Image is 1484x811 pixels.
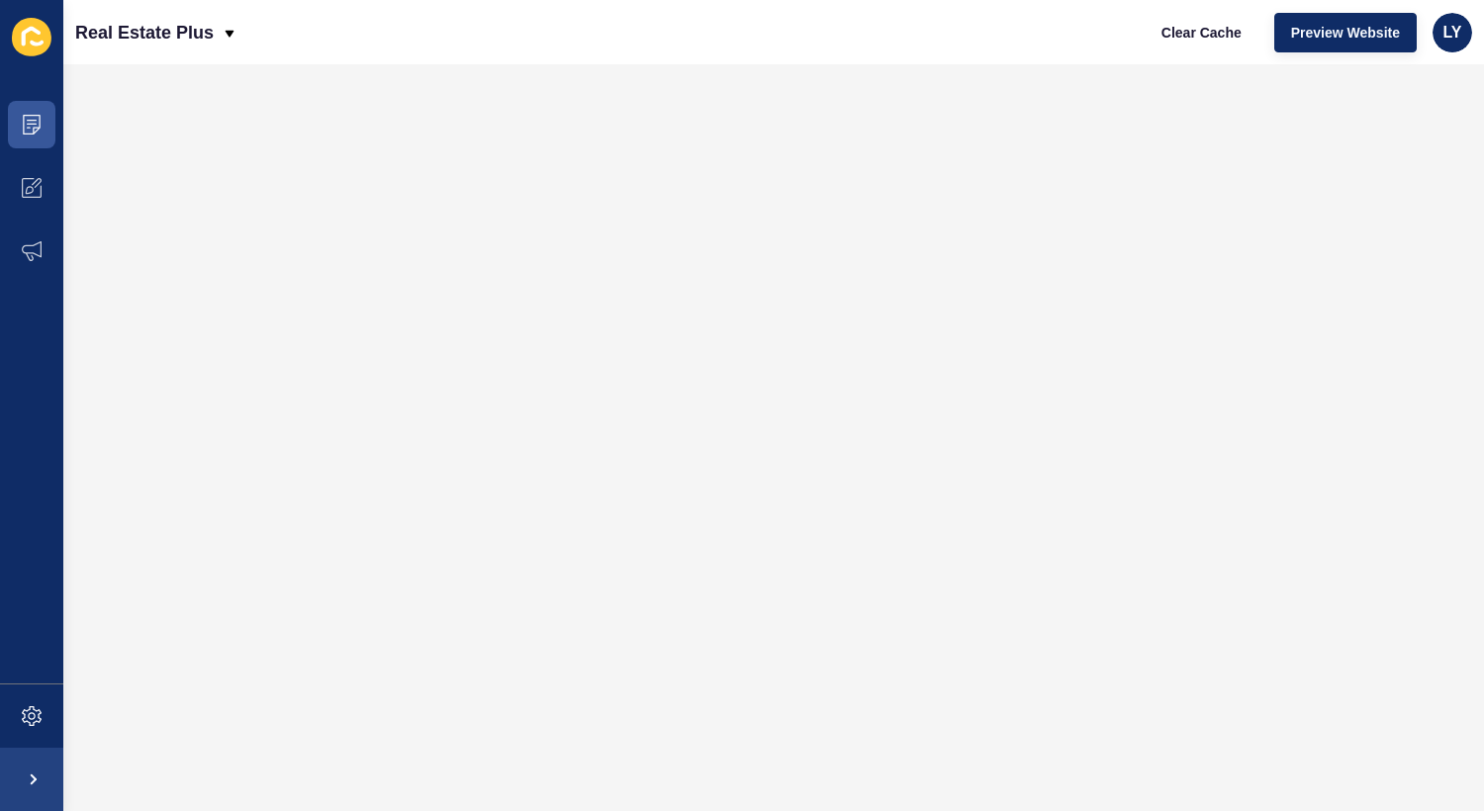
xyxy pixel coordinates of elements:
[75,8,214,57] p: Real Estate Plus
[1443,23,1462,43] span: LY
[1291,23,1400,43] span: Preview Website
[1161,23,1242,43] span: Clear Cache
[1274,13,1417,52] button: Preview Website
[1145,13,1258,52] button: Clear Cache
